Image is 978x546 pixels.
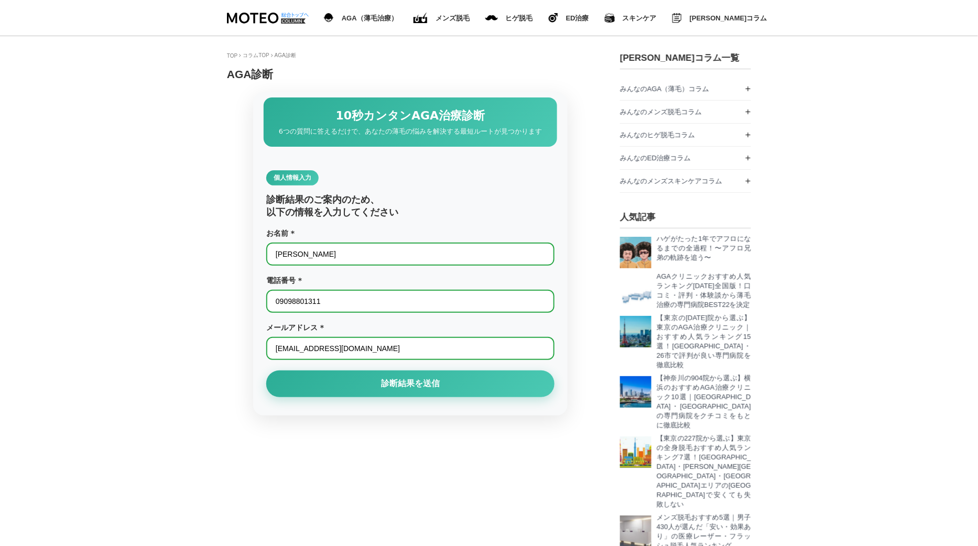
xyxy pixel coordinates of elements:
[414,13,428,24] img: ED（勃起不全）治療
[620,52,751,64] h3: [PERSON_NAME]コラム一覧
[227,53,237,59] a: TOP
[549,11,589,25] a: ヒゲ脱毛 ED治療
[620,376,651,408] img: 海岸と高層ビルと観覧車と船
[605,11,657,25] a: スキンケア
[620,170,751,192] a: みんなのメンズスキンケアコラム
[281,13,309,17] img: 総合トップへ
[657,434,751,509] p: 【東京の227院から選ぶ】東京の全身脱毛おすすめ人気ランキング7選！[GEOGRAPHIC_DATA]・[PERSON_NAME][GEOGRAPHIC_DATA]・[GEOGRAPHIC_DA...
[271,52,296,59] li: AGA診断
[657,374,751,430] p: 【神奈川の904院から選ぶ】横浜のおすすめAGA治療クリニック10選｜[GEOGRAPHIC_DATA]・[GEOGRAPHIC_DATA]の専門病院をクチコミをもとに徹底比較
[506,15,533,21] span: ヒゲ脱毛
[342,15,398,21] span: AGA（薄毛治療）
[324,13,334,23] img: AGA（薄毛治療）
[620,211,751,229] h3: 人気記事
[620,436,751,509] a: 東京のメンズ脱毛、おすすめはどこ？ 【東京の227院から選ぶ】東京の全身脱毛おすすめ人気ランキング7選！[GEOGRAPHIC_DATA]・[PERSON_NAME][GEOGRAPHIC_DA...
[620,376,751,430] a: 海岸と高層ビルと観覧車と船 【神奈川の904院から選ぶ】横浜のおすすめAGA治療クリニック10選｜[GEOGRAPHIC_DATA]・[GEOGRAPHIC_DATA]の専門病院をクチコミをもと...
[690,15,767,21] span: [PERSON_NAME]コラム
[672,11,767,25] a: みんなのMOTEOコラム [PERSON_NAME]コラム
[436,15,470,21] span: メンズ脱毛
[620,275,651,306] img: AGA治療のMOTEOおすすめクリニックランキング全国版
[243,52,269,58] a: コラムTOP
[672,13,682,23] img: みんなのMOTEOコラム
[657,234,751,263] p: ハゲがたった1年でアフロになるまでの全過程！〜アフロ兄弟の軌跡を追う〜
[620,147,751,169] a: みんなのED治療コラム
[620,436,651,468] img: 東京のメンズ脱毛、おすすめはどこ？
[620,177,722,185] span: みんなのメンズスキンケアコラム
[657,272,751,310] p: AGAクリニックおすすめ人気ランキング[DATE]全国版！口コミ・評判・体験談から薄毛治療の専門病院BEST22を決定
[414,10,470,26] a: ED（勃起不全）治療 メンズ脱毛
[620,85,709,93] span: みんなのAGA（薄毛）コラム
[620,154,691,162] span: みんなのED治療コラム
[566,15,589,21] span: ED治療
[657,313,751,370] p: 【東京の[DATE]院から選ぶ】東京のAGA治療クリニック｜おすすめ人気ランキング15選！[GEOGRAPHIC_DATA]・26市で評判が良い専門病院を徹底比較
[620,101,751,123] a: みんなのメンズ脱毛コラム
[620,316,651,347] img: 東京タワー
[620,237,751,268] a: ハゲがたった1年えアフロになるまでの全過程 ハゲがたった1年でアフロになるまでの全過程！〜アフロ兄弟の軌跡を追う〜
[227,67,594,82] h1: AGA診断
[620,124,751,146] a: みんなのヒゲ脱毛コラム
[620,237,651,268] img: ハゲがたった1年えアフロになるまでの全過程
[620,131,695,139] span: みんなのヒゲ脱毛コラム
[620,108,702,116] span: みんなのメンズ脱毛コラム
[623,15,657,21] span: スキンケア
[620,316,751,370] a: 東京タワー 【東京の[DATE]院から選ぶ】東京のAGA治療クリニック｜おすすめ人気ランキング15選！[GEOGRAPHIC_DATA]・26市で評判が良い専門病院を徹底比較
[620,78,751,100] a: みんなのAGA（薄毛）コラム
[549,13,558,23] img: ヒゲ脱毛
[485,13,533,24] a: メンズ脱毛 ヒゲ脱毛
[227,13,308,24] img: MOTEO
[324,11,398,25] a: AGA（薄毛治療） AGA（薄毛治療）
[485,15,498,20] img: メンズ脱毛
[620,275,751,310] a: AGA治療のMOTEOおすすめクリニックランキング全国版 AGAクリニックおすすめ人気ランキング[DATE]全国版！口コミ・評判・体験談から薄毛治療の専門病院BEST22を決定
